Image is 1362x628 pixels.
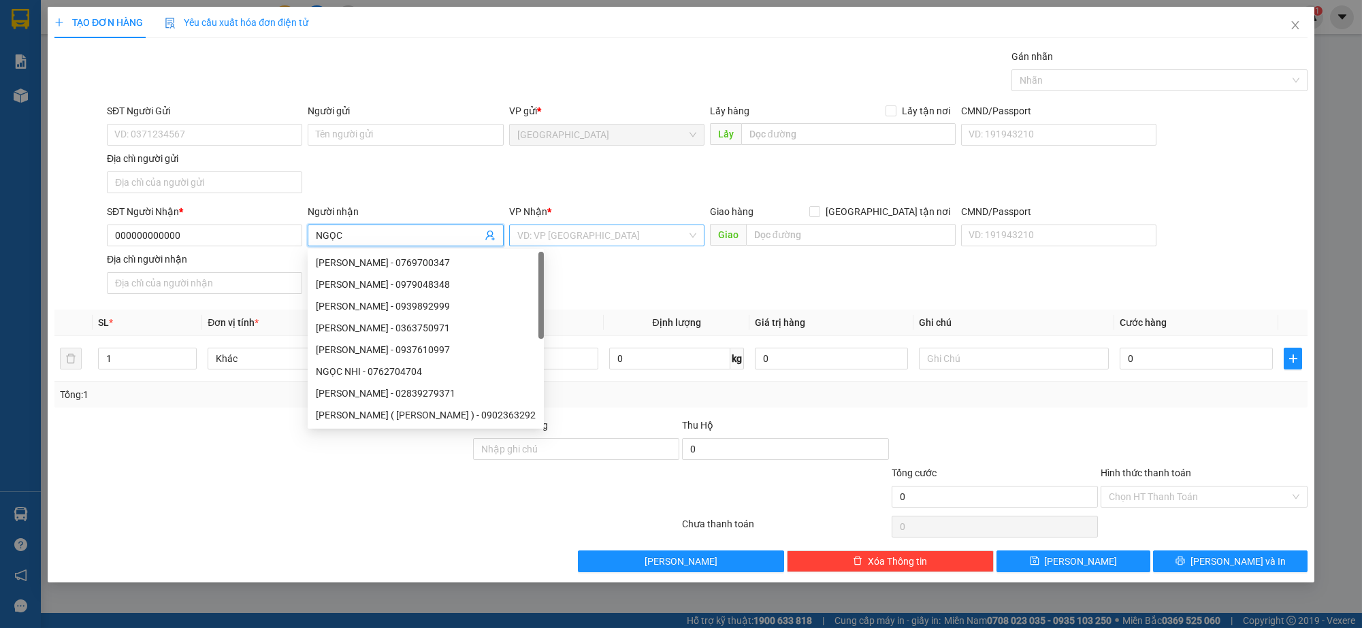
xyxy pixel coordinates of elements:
span: kg [730,348,744,369]
th: Ghi chú [913,310,1114,336]
div: NGỌC NHI - 0762704704 [316,364,536,379]
span: save [1030,556,1039,567]
span: Thu Hộ [682,420,713,431]
div: Địa chỉ người gửi [107,151,302,166]
span: SL [98,317,109,328]
div: 0707654625 [12,59,150,78]
div: PHẠM THỊ NGỌC VIỄN - 02839279371 [308,382,544,404]
span: Lấy [710,123,741,145]
span: close [1290,20,1301,31]
input: Địa chỉ của người nhận [107,272,302,294]
span: Giao [710,224,746,246]
label: Gán nhãn [1011,51,1053,62]
div: [PERSON_NAME] ( [PERSON_NAME] ) - 0902363292 [316,408,536,423]
div: NGỌC HOA - 0937610997 [308,339,544,361]
button: plus [1284,348,1301,369]
span: [PERSON_NAME] [1045,554,1118,569]
input: Dọc đường [741,123,956,145]
div: 0394292539 [159,61,269,80]
button: save[PERSON_NAME] [996,550,1151,572]
div: NGỌC NHI - 0762704704 [308,361,544,382]
div: SĐT Người Nhận [107,204,302,219]
input: Dọc đường [746,224,956,246]
label: Hình thức thanh toán [1101,467,1191,478]
input: Địa chỉ của người gửi [107,171,302,193]
span: [PERSON_NAME] [645,554,717,569]
div: Tổng: 1 [60,387,525,402]
span: Giao hàng [710,206,753,217]
span: Khác [216,348,389,369]
span: Lấy hàng [710,105,749,116]
div: [PERSON_NAME] - 02839279371 [316,386,536,401]
label: Ghi chú đơn hàng [473,420,548,431]
span: VP Nhận [509,206,547,217]
span: user-add [485,230,496,241]
span: Xóa Thông tin [868,554,927,569]
span: TẠO ĐƠN HÀNG [54,17,143,28]
input: 0 [755,348,908,369]
div: 207/19 ĐƯỜNG 3/2 P.10 QUẬN 10 [12,78,150,110]
div: [PERSON_NAME] - 0939892999 [316,299,536,314]
span: Định lượng [653,317,701,328]
div: [GEOGRAPHIC_DATA] [12,12,150,42]
div: CMND/Passport [961,103,1156,118]
span: plus [1284,353,1301,364]
span: Tổng cước [892,467,937,478]
input: Ghi Chú [919,348,1109,369]
span: Gửi: [12,12,33,26]
span: Cước hàng [1120,317,1167,328]
div: [PERSON_NAME] - 0363750971 [316,320,536,335]
button: Close [1276,7,1314,45]
div: CHÂU THỊ NGỌC MAI - 0363750971 [308,317,544,339]
div: [PERSON_NAME] THÊM [159,28,269,61]
div: Mỹ Long [159,12,269,28]
div: THÁI TRANG ( NGUYỄN NGỌC HUỆ ) - 0902363292 [308,404,544,426]
div: CMND/Passport [961,204,1156,219]
div: [PERSON_NAME] - 0769700347 [316,255,536,270]
span: Nhận: [159,13,192,27]
div: NGÔ BẢO NGỌC - 0769700347 [308,252,544,274]
img: icon [165,18,176,29]
span: Yêu cầu xuất hóa đơn điện tử [165,17,308,28]
div: CH [PERSON_NAME] [12,42,150,59]
div: VÕ THỊ NGỌC ÁNH - 0939892999 [308,295,544,317]
span: printer [1175,556,1185,567]
div: Chưa thanh toán [681,516,890,540]
span: Giá trị hàng [755,317,805,328]
div: [PERSON_NAME] - 0979048348 [316,277,536,292]
button: [PERSON_NAME] [578,550,784,572]
input: Ghi chú đơn hàng [473,438,679,460]
span: Đơn vị tính [208,317,259,328]
div: [PERSON_NAME] - 0937610997 [316,342,536,357]
div: PHẠM NGỌC ĐỨC - 0979048348 [308,274,544,295]
div: Địa chỉ người nhận [107,252,302,267]
span: Sài Gòn [517,125,696,145]
span: delete [853,556,862,567]
div: Người gửi [308,103,503,118]
div: Người nhận [308,204,503,219]
div: SĐT Người Gửi [107,103,302,118]
div: VP gửi [509,103,704,118]
span: plus [54,18,64,27]
button: deleteXóa Thông tin [787,550,993,572]
button: printer[PERSON_NAME] và In [1153,550,1308,572]
span: Lấy tận nơi [896,103,956,118]
span: [PERSON_NAME] và In [1190,554,1286,569]
button: delete [60,348,82,369]
span: [GEOGRAPHIC_DATA] tận nơi [820,204,956,219]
